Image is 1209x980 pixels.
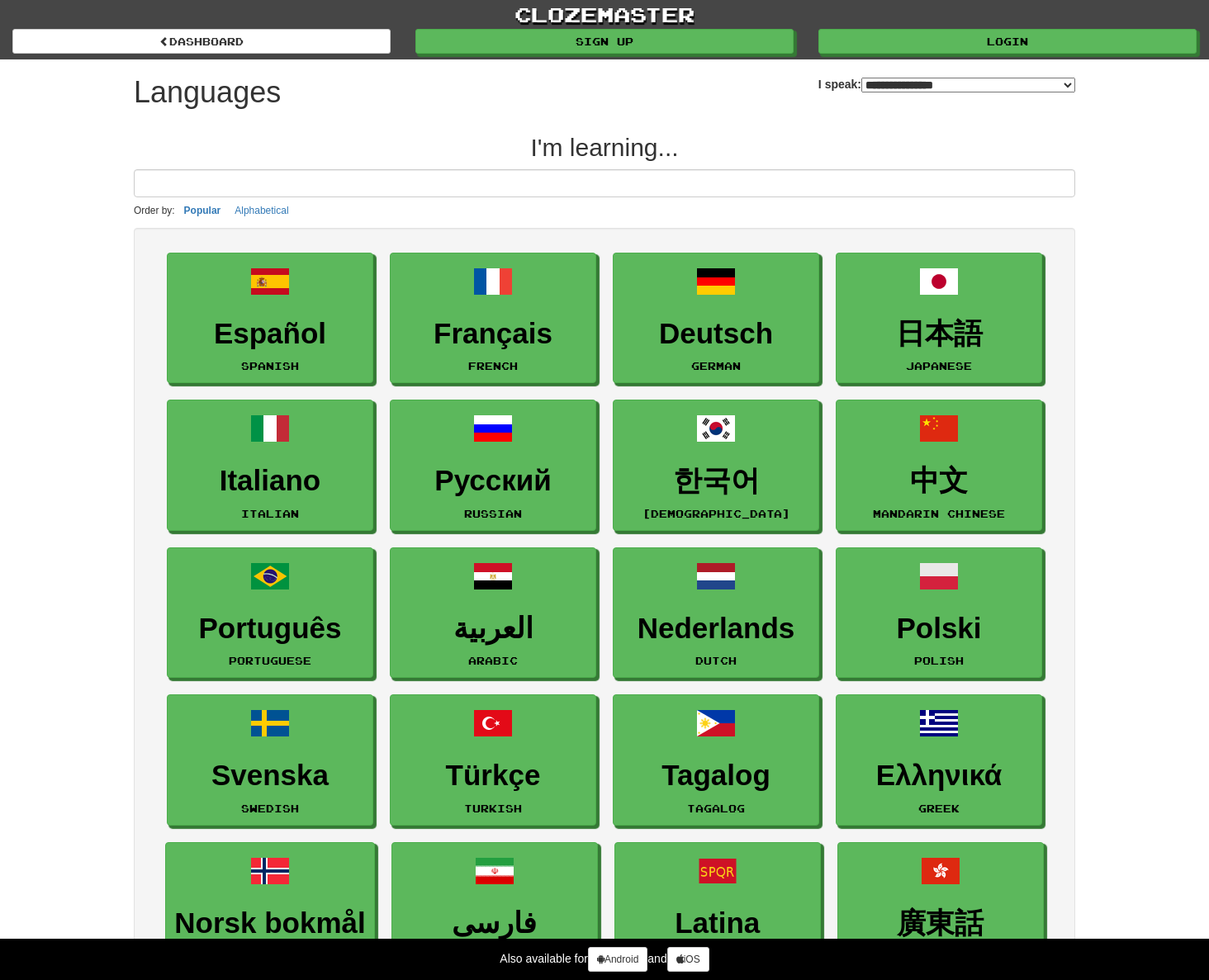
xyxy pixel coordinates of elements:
small: French [468,360,518,372]
h3: Italiano [176,465,364,497]
a: العربيةArabic [390,547,596,679]
a: dashboard [12,29,391,54]
h3: Ελληνικά [845,760,1033,792]
a: TürkçeTurkish [390,694,596,826]
small: Swedish [241,802,299,814]
a: Android [588,947,647,972]
h1: Languages [134,76,281,109]
h3: Français [399,318,587,350]
button: Alphabetical [230,201,293,220]
h3: فارسی [401,907,589,940]
a: SvenskaSwedish [167,694,373,826]
a: DeutschGerman [613,253,819,384]
a: 日本語Japanese [836,253,1042,384]
a: Login [818,29,1197,54]
small: German [691,360,741,372]
h2: I'm learning... [134,134,1075,161]
a: 中文Mandarin Chinese [836,400,1042,531]
label: I speak: [818,76,1075,92]
a: iOS [667,947,709,972]
a: ItalianoItalian [167,400,373,531]
small: Polish [914,655,964,666]
h3: Português [176,613,364,645]
small: Dutch [695,655,737,666]
a: LatinaLatin [614,842,821,973]
small: Russian [464,508,522,519]
small: Mandarin Chinese [873,508,1005,519]
a: فارسیPersian Farsi [391,842,598,973]
h3: Polski [845,613,1033,645]
button: Popular [179,201,226,220]
h3: Norsk bokmål [174,907,365,940]
small: Portuguese [229,655,311,666]
a: ΕλληνικάGreek [836,694,1042,826]
a: 한국어[DEMOGRAPHIC_DATA] [613,400,819,531]
a: PolskiPolish [836,547,1042,679]
h3: Latina [623,907,812,940]
h3: Nederlands [622,613,810,645]
h3: العربية [399,613,587,645]
small: Spanish [241,360,299,372]
select: I speak: [861,78,1075,92]
a: Norsk bokmålNorwegian Bokmål [165,842,374,973]
small: Japanese [906,360,972,372]
a: РусскийRussian [390,400,596,531]
h3: 中文 [845,465,1033,497]
h3: 한국어 [622,465,810,497]
h3: Tagalog [622,760,810,792]
h3: 日本語 [845,318,1033,350]
h3: Русский [399,465,587,497]
small: Tagalog [687,802,745,814]
h3: Español [176,318,364,350]
small: [DEMOGRAPHIC_DATA] [642,508,790,519]
a: PortuguêsPortuguese [167,547,373,679]
small: Order by: [134,205,175,216]
h3: Svenska [176,760,364,792]
h3: Türkçe [399,760,587,792]
small: Greek [918,802,960,814]
small: Arabic [468,655,518,666]
small: Turkish [464,802,522,814]
a: TagalogTagalog [613,694,819,826]
h3: 廣東話 [846,907,1035,940]
a: 廣東話Cantonese [837,842,1044,973]
a: NederlandsDutch [613,547,819,679]
small: Italian [241,508,299,519]
a: EspañolSpanish [167,253,373,384]
h3: Deutsch [622,318,810,350]
a: Sign up [415,29,794,54]
a: FrançaisFrench [390,253,596,384]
